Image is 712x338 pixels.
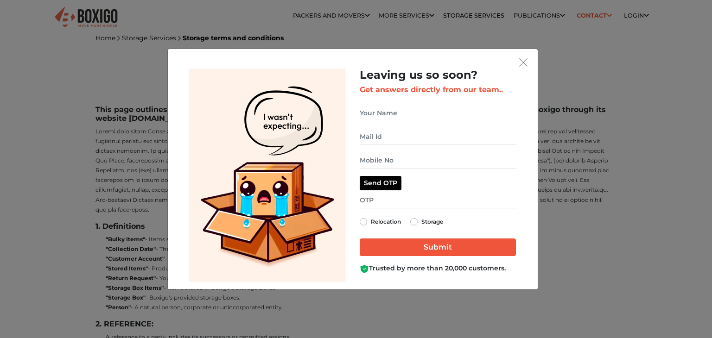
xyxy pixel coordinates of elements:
[371,216,401,227] label: Relocation
[360,263,516,273] div: Trusted by more than 20,000 customers.
[421,216,443,227] label: Storage
[360,264,369,274] img: Boxigo Customer Shield
[189,69,346,282] img: Lead Welcome Image
[360,105,516,121] input: Your Name
[519,58,528,67] img: exit
[360,69,516,82] h2: Leaving us so soon?
[360,238,516,256] input: Submit
[360,152,516,169] input: Mobile No
[360,192,516,208] input: OTP
[360,85,516,94] h3: Get answers directly from our team..
[360,129,516,145] input: Mail Id
[360,176,401,190] button: Send OTP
